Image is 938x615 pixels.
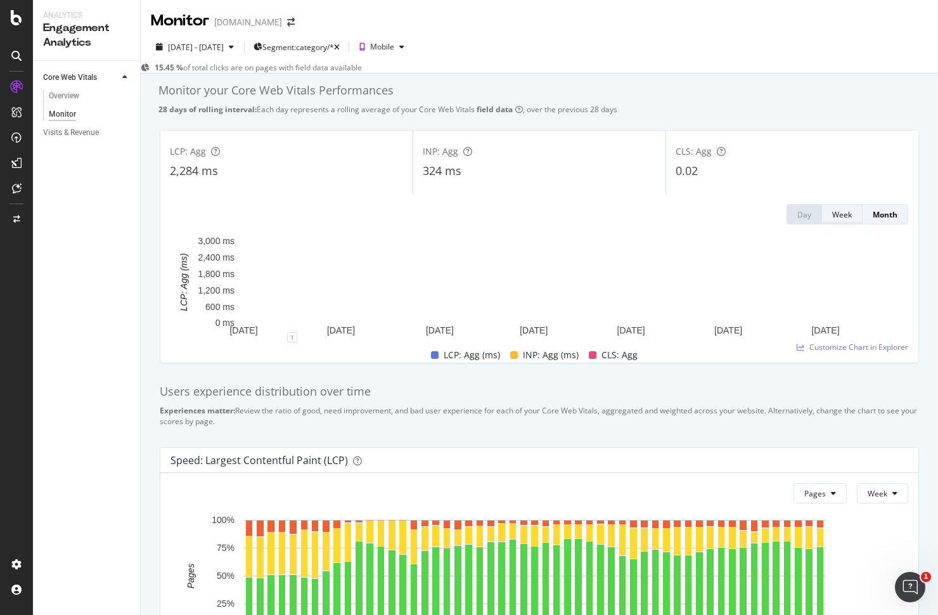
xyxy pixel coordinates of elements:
svg: A chart. [170,235,899,337]
text: 100% [212,515,234,526]
div: Week [832,209,852,220]
a: Monitor [49,108,131,121]
button: Mobile [354,37,409,57]
text: [DATE] [617,325,645,335]
div: Core Web Vitals [43,71,97,84]
div: [DOMAIN_NAME] [214,16,282,29]
span: INP: Agg [423,145,458,157]
span: 2,284 ms [170,163,218,178]
span: Customize Chart in Explorer [809,342,908,353]
div: Day [797,209,811,220]
div: Speed: Largest Contentful Paint (LCP) [170,454,348,467]
div: Analytics [43,10,130,21]
div: Monitor [151,10,209,32]
button: Month [863,204,908,224]
text: 0 ms [215,318,234,328]
div: Mobile [370,43,394,51]
div: Monitor [49,108,76,121]
text: 3,000 ms [198,236,234,247]
span: LCP: Agg [170,145,206,157]
a: Customize Chart in Explorer [797,342,908,353]
div: arrow-right-arrow-left [287,18,295,27]
button: Week [857,483,908,503]
button: Pages [793,483,847,503]
div: Visits & Revenue [43,126,99,139]
text: Pages [186,564,196,589]
text: LCP: Agg (ms) [179,254,189,311]
a: Core Web Vitals [43,71,119,84]
span: LCP: Agg (ms) [444,347,500,363]
div: Each day represents a rolling average of your Core Web Vitals , over the previous 28 days [158,104,920,115]
a: Overview [49,89,131,103]
span: 0.02 [676,163,698,178]
text: 600 ms [205,302,234,312]
button: Day [787,204,822,224]
span: 324 ms [423,163,461,178]
span: CLS: Agg [676,145,712,157]
a: Visits & Revenue [43,126,131,139]
b: field data [477,104,513,115]
span: 1 [921,572,931,582]
text: [DATE] [520,325,548,335]
text: 25% [217,599,234,609]
span: INP: Agg (ms) [523,347,579,363]
div: Overview [49,89,79,103]
text: 1,200 ms [198,285,234,295]
text: [DATE] [229,325,257,335]
text: [DATE] [811,325,839,335]
button: Week [822,204,863,224]
div: Monitor your Core Web Vitals Performances [158,82,920,99]
text: [DATE] [714,325,742,335]
b: Experiences matter: [160,405,235,416]
div: Engagement Analytics [43,21,130,50]
button: Segment:category/* [250,41,344,53]
text: [DATE] [327,325,355,335]
div: Review the ratio of good, need improvement, and bad user experience for each of your Core Web Vit... [160,405,919,427]
div: of total clicks are on pages with field data available [155,62,362,73]
text: 75% [217,543,234,553]
text: 1,800 ms [198,269,234,279]
div: Users experience distribution over time [160,384,919,400]
div: Month [873,209,897,220]
span: Segment: category/* [262,42,334,53]
span: Pages [804,488,826,499]
iframe: Intercom live chat [895,572,925,602]
div: 1 [287,332,297,342]
text: 50% [217,571,234,581]
text: [DATE] [426,325,454,335]
b: 15.45 % [155,62,183,73]
span: [DATE] - [DATE] [168,42,224,53]
span: CLS: Agg [601,347,638,363]
text: 2,400 ms [198,252,234,262]
span: Week [868,488,887,499]
b: 28 days of rolling interval: [158,104,257,115]
button: [DATE] - [DATE] [151,37,239,57]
